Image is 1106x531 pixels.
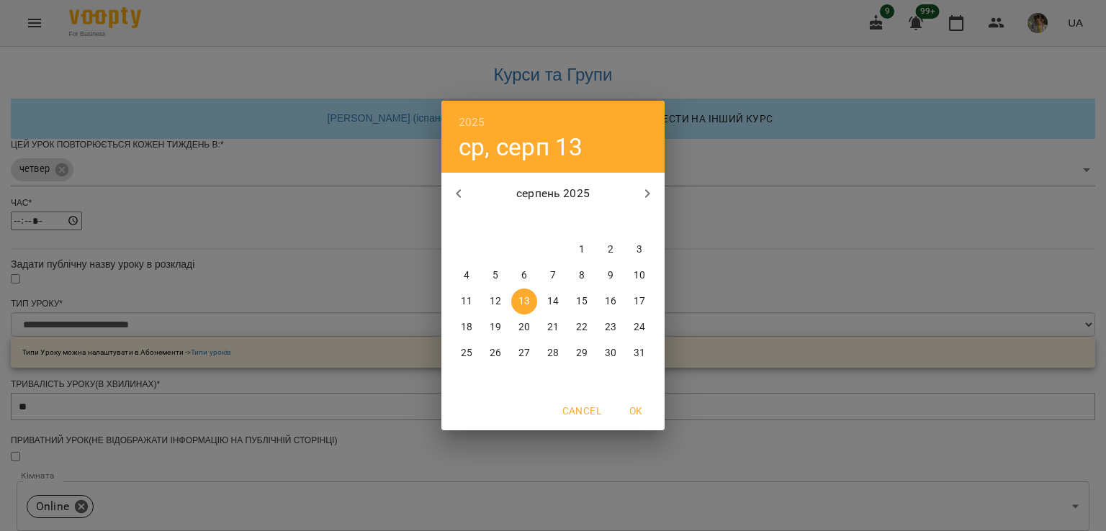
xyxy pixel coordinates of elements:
[619,402,653,419] span: OK
[547,320,559,335] p: 21
[547,294,559,309] p: 14
[605,320,616,335] p: 23
[540,289,566,314] button: 14
[482,263,508,289] button: 5
[557,398,607,424] button: Cancel
[476,185,631,202] p: серпень 2025
[598,237,624,263] button: 2
[569,263,595,289] button: 8
[482,314,508,340] button: 19
[540,340,566,366] button: 28
[490,346,501,360] p: 26
[454,215,480,230] span: пн
[490,294,501,309] p: 12
[540,314,566,340] button: 21
[493,268,498,283] p: 5
[511,340,537,366] button: 27
[550,268,556,283] p: 7
[482,215,508,230] span: вт
[569,237,595,263] button: 1
[482,289,508,314] button: 12
[579,268,585,283] p: 8
[579,242,585,257] p: 1
[461,346,472,360] p: 25
[626,314,652,340] button: 24
[626,289,652,314] button: 17
[511,289,537,314] button: 13
[454,340,480,366] button: 25
[454,263,480,289] button: 4
[608,268,613,283] p: 9
[464,268,469,283] p: 4
[459,132,583,162] button: ср, серп 13
[634,320,645,335] p: 24
[626,237,652,263] button: 3
[461,320,472,335] p: 18
[598,314,624,340] button: 23
[605,346,616,360] p: 30
[598,289,624,314] button: 16
[482,340,508,366] button: 26
[613,398,659,424] button: OK
[626,215,652,230] span: нд
[454,289,480,314] button: 11
[540,215,566,230] span: чт
[459,112,485,132] button: 2025
[518,346,530,360] p: 27
[634,268,645,283] p: 10
[608,242,613,257] p: 2
[511,215,537,230] span: ср
[454,314,480,340] button: 18
[562,402,601,419] span: Cancel
[634,346,645,360] p: 31
[626,263,652,289] button: 10
[637,242,642,257] p: 3
[521,268,527,283] p: 6
[540,263,566,289] button: 7
[518,294,530,309] p: 13
[598,263,624,289] button: 9
[569,314,595,340] button: 22
[490,320,501,335] p: 19
[569,289,595,314] button: 15
[634,294,645,309] p: 17
[576,320,588,335] p: 22
[605,294,616,309] p: 16
[461,294,472,309] p: 11
[598,215,624,230] span: сб
[511,314,537,340] button: 20
[598,340,624,366] button: 30
[576,346,588,360] p: 29
[569,215,595,230] span: пт
[547,346,559,360] p: 28
[518,320,530,335] p: 20
[569,340,595,366] button: 29
[576,294,588,309] p: 15
[511,263,537,289] button: 6
[626,340,652,366] button: 31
